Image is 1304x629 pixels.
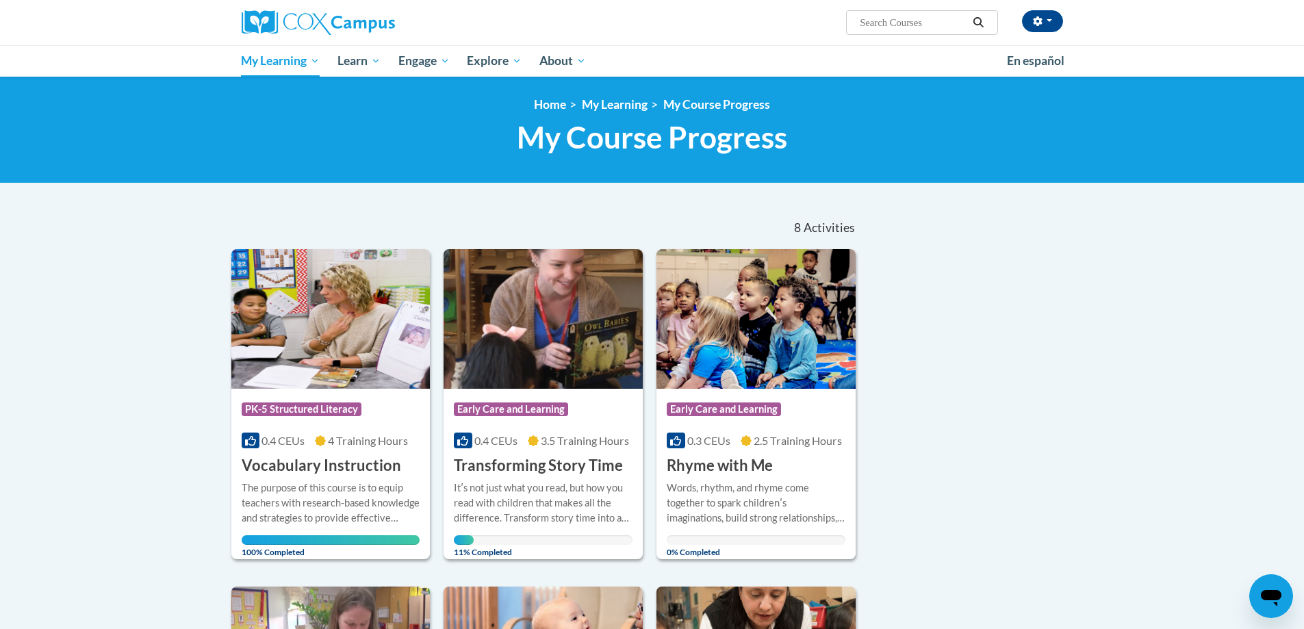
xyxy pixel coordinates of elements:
a: Learn [329,45,389,77]
span: Activities [804,220,855,235]
h3: Rhyme with Me [667,455,773,476]
span: 0.4 CEUs [261,434,305,447]
span: My Learning [241,53,320,69]
span: 3.5 Training Hours [541,434,629,447]
a: Course LogoEarly Care and Learning0.3 CEUs2.5 Training Hours Rhyme with MeWords, rhythm, and rhym... [656,249,856,560]
span: 11% Completed [454,535,474,557]
input: Search Courses [858,14,968,31]
span: Early Care and Learning [667,402,781,416]
a: About [530,45,595,77]
a: Explore [458,45,530,77]
div: Your progress [454,535,474,545]
a: Engage [389,45,459,77]
span: 2.5 Training Hours [754,434,842,447]
span: My Course Progress [517,119,787,155]
span: En español [1007,53,1064,68]
span: Explore [467,53,522,69]
img: Cox Campus [242,10,395,35]
span: 100% Completed [242,535,420,557]
span: 4 Training Hours [328,434,408,447]
a: My Learning [582,97,648,112]
a: Home [534,97,566,112]
span: PK-5 Structured Literacy [242,402,361,416]
h3: Transforming Story Time [454,455,623,476]
div: Your progress [242,535,420,545]
span: 8 [794,220,801,235]
div: Itʹs not just what you read, but how you read with children that makes all the difference. Transf... [454,480,632,526]
span: 0.3 CEUs [687,434,730,447]
button: Account Settings [1022,10,1063,32]
span: About [539,53,586,69]
a: Cox Campus [242,10,502,35]
span: Engage [398,53,450,69]
iframe: Button to launch messaging window [1249,574,1293,618]
span: Early Care and Learning [454,402,568,416]
div: Words, rhythm, and rhyme come together to spark childrenʹs imaginations, build strong relationshi... [667,480,845,526]
button: Search [968,14,988,31]
h3: Vocabulary Instruction [242,455,401,476]
img: Course Logo [656,249,856,389]
img: Course Logo [231,249,431,389]
span: 0.4 CEUs [474,434,517,447]
a: Course LogoEarly Care and Learning0.4 CEUs3.5 Training Hours Transforming Story TimeItʹs not just... [444,249,643,560]
a: My Learning [233,45,329,77]
a: Course LogoPK-5 Structured Literacy0.4 CEUs4 Training Hours Vocabulary InstructionThe purpose of ... [231,249,431,560]
a: En español [998,47,1073,75]
div: The purpose of this course is to equip teachers with research-based knowledge and strategies to p... [242,480,420,526]
img: Course Logo [444,249,643,389]
span: Learn [337,53,381,69]
div: Main menu [221,45,1084,77]
a: My Course Progress [663,97,770,112]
